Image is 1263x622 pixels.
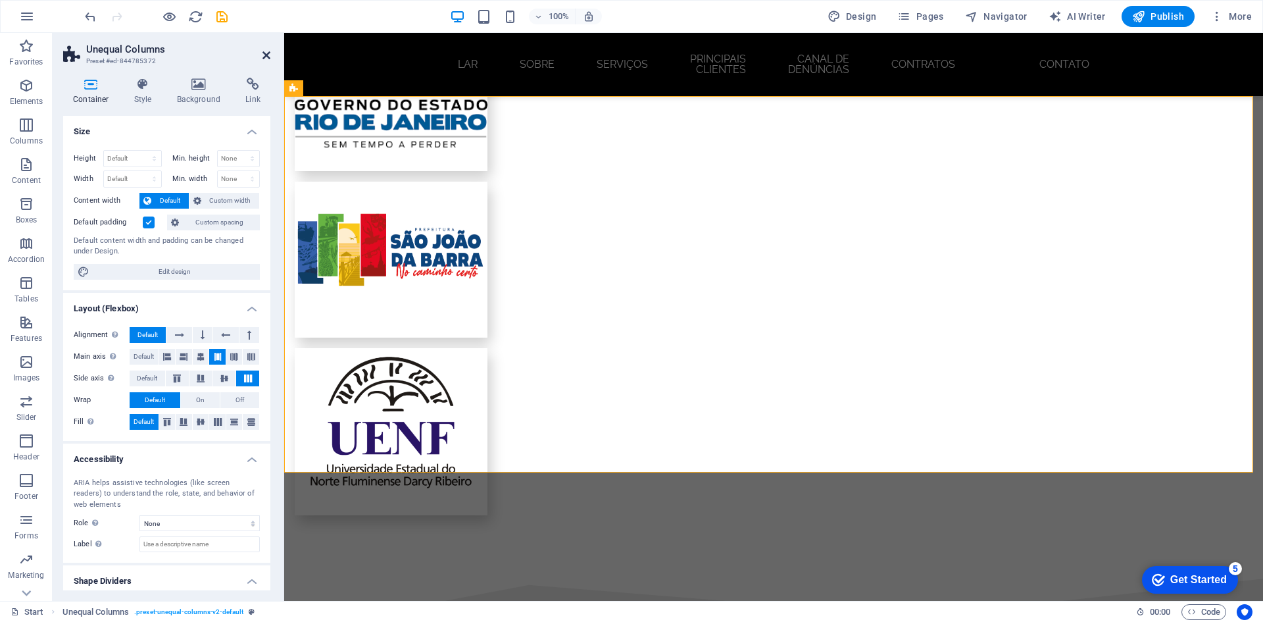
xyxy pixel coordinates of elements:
span: Default [137,371,157,386]
p: Accordion [8,254,45,265]
i: Reload page [188,9,203,24]
button: Publish [1122,6,1195,27]
i: Save (Ctrl+S) [214,9,230,24]
span: Default [137,327,158,343]
p: Tables [14,294,38,304]
p: Favorites [9,57,43,67]
span: Edit design [93,264,256,280]
p: Columns [10,136,43,146]
span: Pages [897,10,943,23]
span: Off [235,392,244,408]
h6: Session time [1136,604,1171,620]
span: Default [145,392,165,408]
p: Footer [14,491,38,502]
button: Pages [892,6,949,27]
p: Features [11,333,42,344]
button: Click here to leave preview mode and continue editing [161,9,177,24]
div: 5 [97,3,111,16]
span: Default [155,193,185,209]
button: Custom width [189,193,260,209]
label: Wrap [74,392,130,408]
span: Publish [1132,10,1184,23]
div: ARIA helps assistive technologies (like screen readers) to understand the role, state, and behavi... [74,478,260,511]
span: Default [134,414,154,430]
span: Custom spacing [183,215,256,230]
input: Use a descriptive name [139,536,260,552]
p: Marketing [8,570,44,581]
label: Default padding [74,215,143,230]
h4: Style [124,78,167,105]
button: Custom spacing [167,215,260,230]
p: Slider [16,412,37,423]
nav: breadcrumb [62,604,255,620]
button: Code [1181,604,1226,620]
span: . preset-unequal-columns-v2-default [134,604,243,620]
button: 100% [529,9,576,24]
label: Min. width [172,175,217,182]
div: Default content width and padding can be changed under Design. [74,236,260,257]
h6: 100% [549,9,570,24]
span: Role [74,515,102,531]
span: Code [1187,604,1220,620]
h3: Preset #ed-844785372 [86,55,244,67]
button: undo [82,9,98,24]
button: Default [130,371,165,386]
p: Header [13,452,39,462]
span: More [1210,10,1252,23]
button: Design [822,6,882,27]
div: Get Started 5 items remaining, 0% complete [11,7,107,34]
button: More [1205,6,1257,27]
label: Height [74,155,103,162]
p: Boxes [16,215,37,225]
p: Content [12,175,41,186]
label: Fill [74,414,130,430]
button: Edit design [74,264,260,280]
span: Click to select. Double-click to edit [62,604,129,620]
h4: Accessibility [63,444,270,467]
label: Width [74,175,103,182]
label: Content width [74,193,139,209]
label: Alignment [74,327,130,343]
label: Side axis [74,371,130,386]
label: Main axis [74,349,130,365]
p: Elements [10,96,43,107]
button: Off [220,392,259,408]
button: reload [187,9,203,24]
span: Custom width [205,193,256,209]
i: This element is a customizable preset [249,608,255,615]
button: Default [139,193,189,209]
i: On resize automatically adjust zoom level to fit chosen device. [583,11,595,22]
span: AI Writer [1049,10,1106,23]
span: 00 00 [1150,604,1170,620]
i: Undo: Change menu items (Ctrl+Z) [83,9,98,24]
label: Label [74,536,139,552]
h4: Container [63,78,124,105]
label: Min. height [172,155,217,162]
div: Design (Ctrl+Alt+Y) [822,6,882,27]
button: Default [130,349,159,365]
button: Usercentrics [1237,604,1252,620]
div: Get Started [39,14,95,26]
button: Default [130,327,166,343]
h4: Size [63,116,270,140]
h4: Layout (Flexbox) [63,293,270,317]
span: On [196,392,205,408]
span: Navigator [965,10,1028,23]
h4: Background [167,78,236,105]
button: On [181,392,220,408]
button: save [214,9,230,24]
p: Images [13,373,40,383]
button: AI Writer [1043,6,1111,27]
a: Click to cancel selection. Double-click to open Pages [11,604,43,620]
h4: Shape Dividers [63,565,270,589]
span: : [1159,607,1161,617]
button: Default [130,414,159,430]
h2: Unequal Columns [86,43,270,55]
button: Default [130,392,180,408]
button: Navigator [960,6,1033,27]
h4: Link [235,78,270,105]
p: Forms [14,531,38,541]
span: Design [828,10,877,23]
span: Default [134,349,154,365]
